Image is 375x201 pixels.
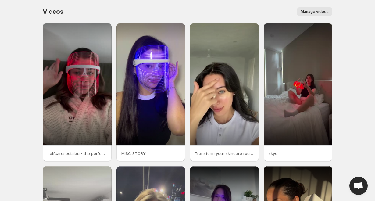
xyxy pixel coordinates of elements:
[349,177,368,195] a: Open chat
[269,150,328,156] p: skye
[301,9,329,14] span: Manage videos
[48,150,107,156] p: selfcaresocialau - the perfect addition to your at home [MEDICAL_DATA] routine currently on sale
[195,150,254,156] p: Transform your skincare routine with our LED [MEDICAL_DATA] Face Mask Experience professional ski...
[297,7,332,16] button: Manage videos
[43,8,63,15] span: Videos
[121,150,180,156] p: MISC STORY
